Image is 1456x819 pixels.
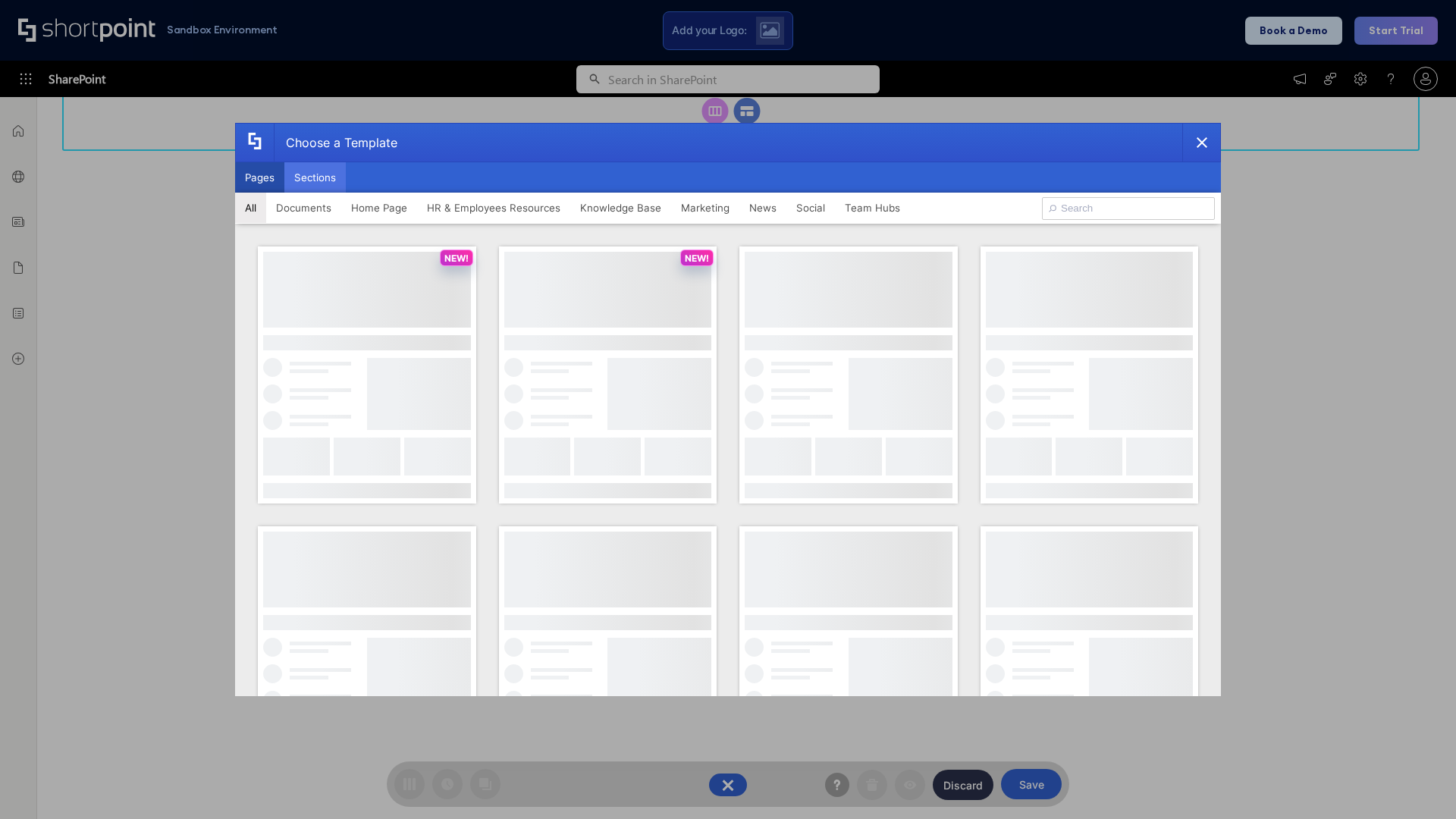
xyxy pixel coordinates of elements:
button: Social [786,193,835,223]
iframe: Chat Widget [1380,746,1456,819]
button: HR & Employees Resources [417,193,570,223]
input: Search [1042,197,1215,220]
div: Choose a Template [274,124,397,162]
button: Knowledge Base [570,193,671,223]
button: Documents [266,193,341,223]
button: Home Page [341,193,417,223]
p: NEW! [444,253,469,264]
button: Pages [235,162,284,193]
div: template selector [235,123,1221,696]
button: All [235,193,266,223]
button: Team Hubs [835,193,910,223]
p: NEW! [685,253,709,264]
button: Marketing [671,193,739,223]
button: Sections [284,162,346,193]
button: News [739,193,786,223]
